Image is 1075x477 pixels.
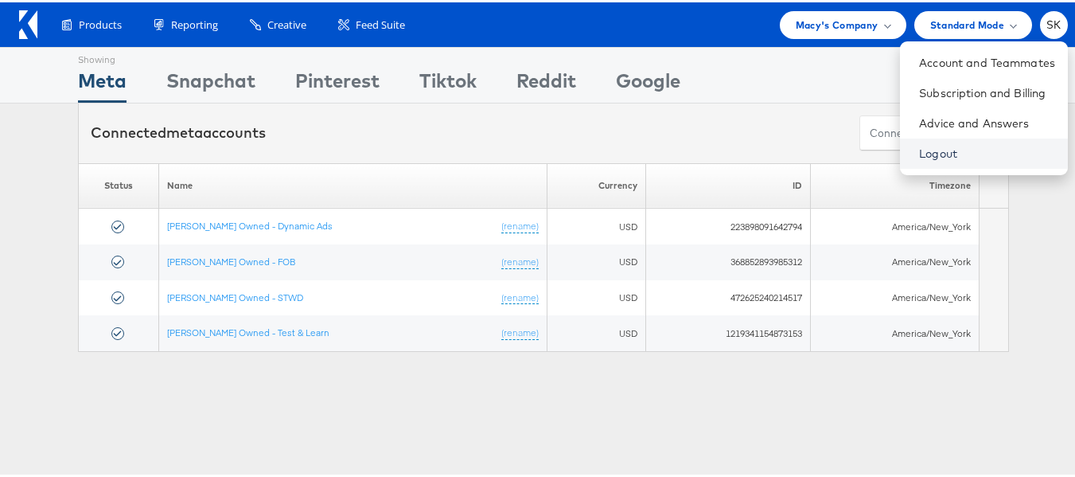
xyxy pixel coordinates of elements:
span: Standard Mode [930,14,1004,31]
a: Advice and Answers [919,113,1055,129]
a: [PERSON_NAME] Owned - FOB [167,253,295,265]
div: Pinterest [295,65,380,100]
th: ID [645,161,810,206]
td: 368852893985312 [645,242,810,278]
button: ConnectmetaAccounts [859,113,996,149]
td: USD [547,206,645,242]
a: Account and Teammates [919,53,1055,68]
div: Snapchat [166,65,255,100]
span: Macy's Company [796,14,878,31]
th: Name [158,161,547,206]
th: Status [79,161,159,206]
div: Reddit [516,65,576,100]
span: Products [79,15,122,30]
td: America/New_York [810,313,979,349]
a: (rename) [501,324,539,338]
div: Connected accounts [91,120,266,141]
a: (rename) [501,217,539,231]
span: Reporting [171,15,218,30]
td: 223898091642794 [645,206,810,242]
a: [PERSON_NAME] Owned - STWD [167,289,303,301]
td: America/New_York [810,206,979,242]
span: meta [166,121,203,139]
th: Timezone [810,161,979,206]
a: Logout [919,143,1055,159]
span: SK [1046,18,1061,28]
div: Meta [78,65,127,100]
a: (rename) [501,289,539,303]
td: America/New_York [810,278,979,314]
td: 1219341154873153 [645,313,810,349]
div: Google [616,65,680,100]
td: USD [547,242,645,278]
a: [PERSON_NAME] Owned - Test & Learn [167,324,329,336]
a: (rename) [501,253,539,267]
th: Currency [547,161,645,206]
a: Subscription and Billing [919,83,1055,99]
td: America/New_York [810,242,979,278]
td: USD [547,278,645,314]
span: Feed Suite [356,15,405,30]
td: USD [547,313,645,349]
div: Tiktok [419,65,477,100]
div: Showing [78,45,127,65]
span: Creative [267,15,306,30]
a: [PERSON_NAME] Owned - Dynamic Ads [167,217,333,229]
td: 472625240214517 [645,278,810,314]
